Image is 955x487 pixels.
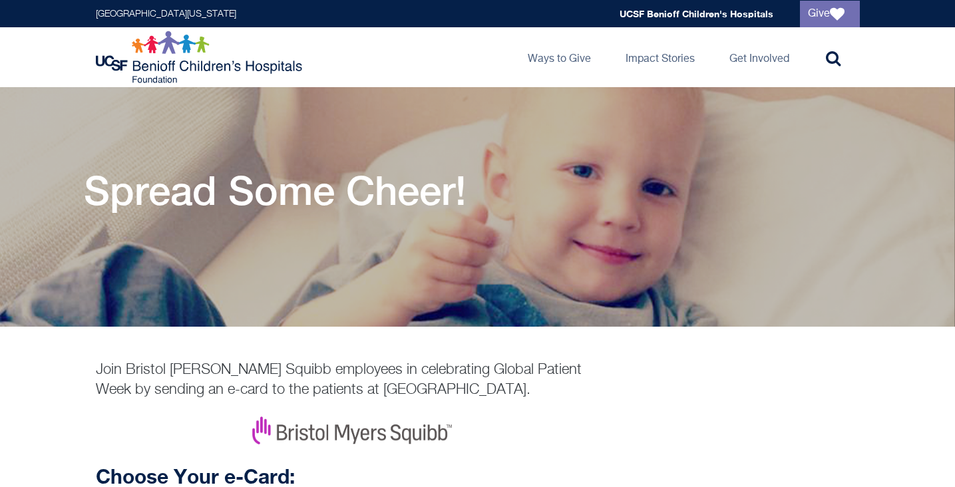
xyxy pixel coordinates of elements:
[96,360,608,400] p: Join Bristol [PERSON_NAME] Squibb employees in celebrating Global Patient Week by sending an e-ca...
[517,27,602,87] a: Ways to Give
[719,27,800,87] a: Get Involved
[252,416,452,444] img: Bristol Myers Squibb
[96,9,236,19] a: [GEOGRAPHIC_DATA][US_STATE]
[84,167,467,214] h1: Spread Some Cheer!
[800,1,860,27] a: Give
[96,31,305,84] img: Logo for UCSF Benioff Children's Hospitals Foundation
[615,27,705,87] a: Impact Stories
[620,8,773,19] a: UCSF Benioff Children's Hospitals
